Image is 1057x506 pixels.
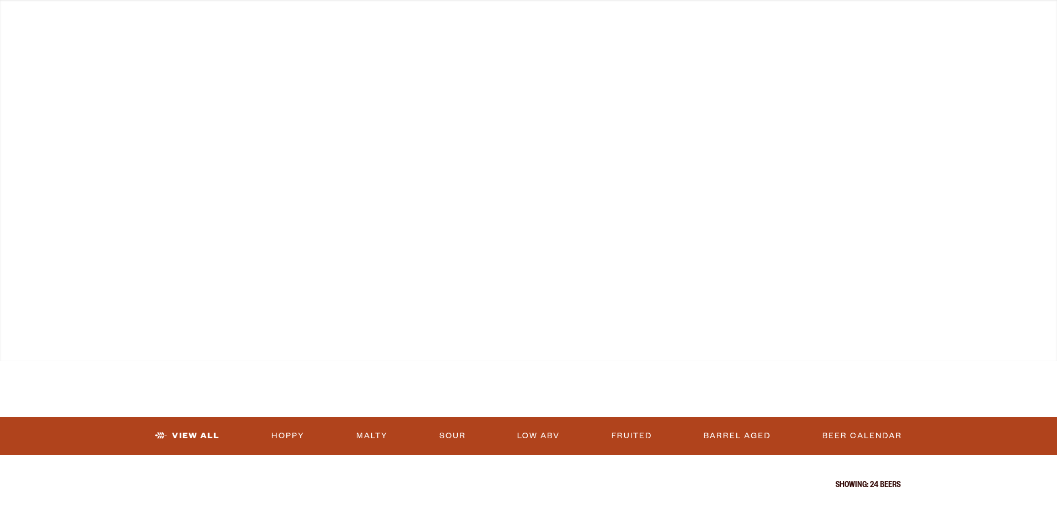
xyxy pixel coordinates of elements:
[435,423,471,449] a: Sour
[818,423,907,449] a: Beer Calendar
[157,482,901,490] p: Showing: 24 Beers
[607,423,656,449] a: Fruited
[597,7,675,57] a: Our Story
[604,26,668,35] span: Our Story
[343,7,388,57] a: Gear
[432,7,491,57] a: Winery
[719,7,774,57] a: Impact
[439,26,484,35] span: Winery
[140,7,181,57] a: Beer
[521,7,563,57] a: Odell Home
[225,7,300,57] a: Taprooms
[150,423,224,449] a: View All
[726,26,767,35] span: Impact
[267,423,309,449] a: Hoppy
[513,423,564,449] a: Low ABV
[351,26,381,35] span: Gear
[147,26,174,35] span: Beer
[232,26,293,35] span: Taprooms
[825,26,894,35] span: Beer Finder
[352,423,392,449] a: Malty
[699,423,775,449] a: Barrel Aged
[817,7,902,57] a: Beer Finder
